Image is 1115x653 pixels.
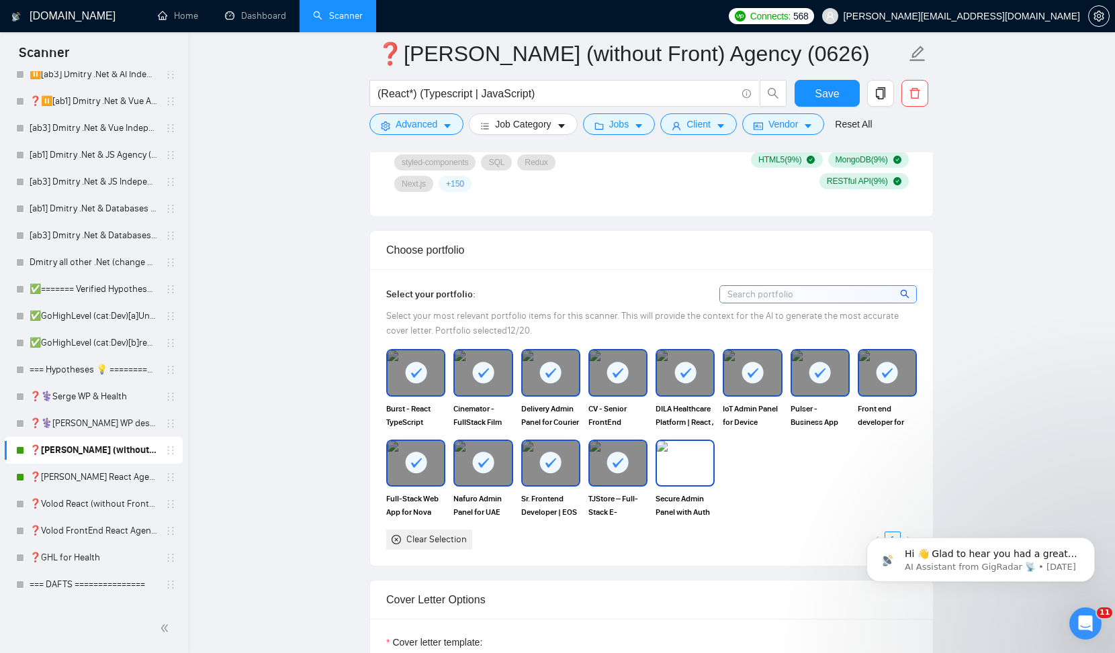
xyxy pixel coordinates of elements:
span: Vendor [768,117,798,132]
span: Jobs [609,117,629,132]
span: delete [902,87,928,99]
span: Client [686,117,711,132]
span: Pulser - Business App with Responsive UI | React.js, JavaScript (ES6+) [791,402,850,429]
a: searchScanner [313,10,363,21]
span: holder [165,499,176,509]
span: copy [868,87,893,99]
a: Reset All [835,117,872,132]
span: search [760,87,786,99]
span: DILA Healthcare Platform | React , TypeScript , GraphQL , Tailwind CSS [656,402,715,429]
span: caret-down [443,121,452,131]
a: [ab3] Dmitry .Net & Databases Independent (change 2.18) [30,222,157,249]
a: === Hypotheses 💡 ============ [30,356,157,383]
span: 568 [793,9,808,23]
span: holder [165,525,176,536]
input: Scanner name... [377,37,906,70]
span: holder [165,579,176,590]
label: Cover letter template: [386,635,482,650]
span: holder [165,338,176,348]
span: check-circle [893,156,901,164]
span: holder [165,69,176,80]
span: idcard [754,121,763,131]
span: Burst - React TypeScript Template | Scalable SPA Boilerplate Redux app [386,402,445,429]
span: search [900,287,911,301]
span: holder [165,96,176,107]
a: ❓⏸️[ab1] Dmitry .Net & Vue Agency (change 2.18) [30,88,157,115]
img: logo [11,6,21,28]
span: holder [165,445,176,456]
span: Advanced [396,117,437,132]
a: ❓⚕️Serge WP & Health [30,383,157,410]
div: message notification from AI Assistant from GigRadar 📡, 3w ago. Hi 👋 Glad to hear you had a great... [20,85,249,129]
span: Cinemator - FullStack Film Production System React, Nest.js, GraphQL [453,402,512,429]
span: Front end developer for VDNG Website - React, Redux, Typescript [858,402,917,429]
img: portfolio thumbnail image [657,441,713,485]
span: check-circle [893,177,901,185]
span: Select your portfolio: [386,289,476,300]
button: idcardVendorcaret-down [742,113,824,135]
button: settingAdvancedcaret-down [369,113,463,135]
button: barsJob Categorycaret-down [469,113,577,135]
span: caret-down [716,121,725,131]
span: holder [165,257,176,268]
div: Clear Selection [406,532,467,547]
span: holder [165,311,176,321]
input: Search portfolio [720,286,916,303]
span: Hi 👋 Glad to hear you had a great experience with us! 🙌 ​ Could you spare 20 seconds to leave a r... [58,95,231,199]
span: holder [165,123,176,134]
a: ❓⚕️[PERSON_NAME] WP design & Health [30,410,157,437]
span: Delivery Admin Panel for Courier Management | React, Redux, TypeScript [521,402,580,429]
span: Sr. Frontend Developer | EOS Monitor: Crypto Token List on React Redux [521,492,580,519]
span: holder [165,391,176,402]
span: folder [594,121,604,131]
a: ❓[PERSON_NAME] (without Front) Agency (0626) [30,437,157,464]
span: edit [909,45,926,62]
a: ❓GHL for Health [30,544,157,571]
span: caret-down [557,121,566,131]
span: user [826,11,835,21]
a: [ab3] Dmitry .Net & Vue Independent (change 2.18) [30,115,157,142]
span: caret-down [634,121,643,131]
span: Redux [525,157,547,168]
a: Dmitry all other .Net (change 2.13, cover change 5.18) [30,249,157,276]
span: holder [165,150,176,160]
iframe: Intercom live chat [1069,607,1102,640]
span: holder [165,284,176,295]
span: Select your most relevant portfolio items for this scanner. This will provide the context for the... [386,310,899,336]
a: [ab3] Dmitry .Net & JS Independent (change 2.18) [30,168,157,195]
span: Job Category [495,117,551,132]
button: userClientcaret-down [660,113,737,135]
button: copy [867,80,894,107]
button: folderJobscaret-down [583,113,656,135]
span: holder [165,230,176,241]
span: setting [381,121,390,131]
span: Scanner [8,43,80,71]
span: SQL [488,157,504,168]
span: CV - Senior FrontEnd Developer | React Next.js Expert | TypeScript [588,402,648,429]
span: user [672,121,681,131]
span: holder [165,364,176,375]
button: setting [1088,5,1110,27]
span: holder [165,177,176,187]
span: IoT Admin Panel for Device Monitoring | React, Redux, API, JavaScript [723,402,782,429]
a: ❓[PERSON_NAME] React Agency (0626) [30,464,157,491]
a: ✅GoHighLevel (cat:Dev)[a]Unicode [30,303,157,330]
button: search [760,80,787,107]
a: === DAFTS =============== [30,571,157,598]
a: ✅GoHighLevel (cat:Dev)[b]regular font [30,330,157,356]
span: info-circle [742,89,751,98]
a: setting [1088,11,1110,21]
span: holder [165,472,176,483]
a: ❓Volod React (without Front) Agency [30,491,157,517]
a: ⏸️[ab3] Dmitry .Net & AI Independent (Unicode) [30,61,157,88]
div: Choose portfolio [386,231,917,269]
a: [ab1] Dmitry .Net & JS Agency (change 2.18) [30,142,157,168]
span: Connects: [750,9,791,23]
a: ❓Volod FrontEnd React Agency (check 03-24) [30,517,157,544]
button: delete [901,80,928,107]
button: Save [795,80,860,107]
span: Save [815,85,839,102]
span: Secure Admin Panel with Auth Flow | React + Tailwind + OpenAPI [656,492,715,519]
span: holder [165,418,176,429]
